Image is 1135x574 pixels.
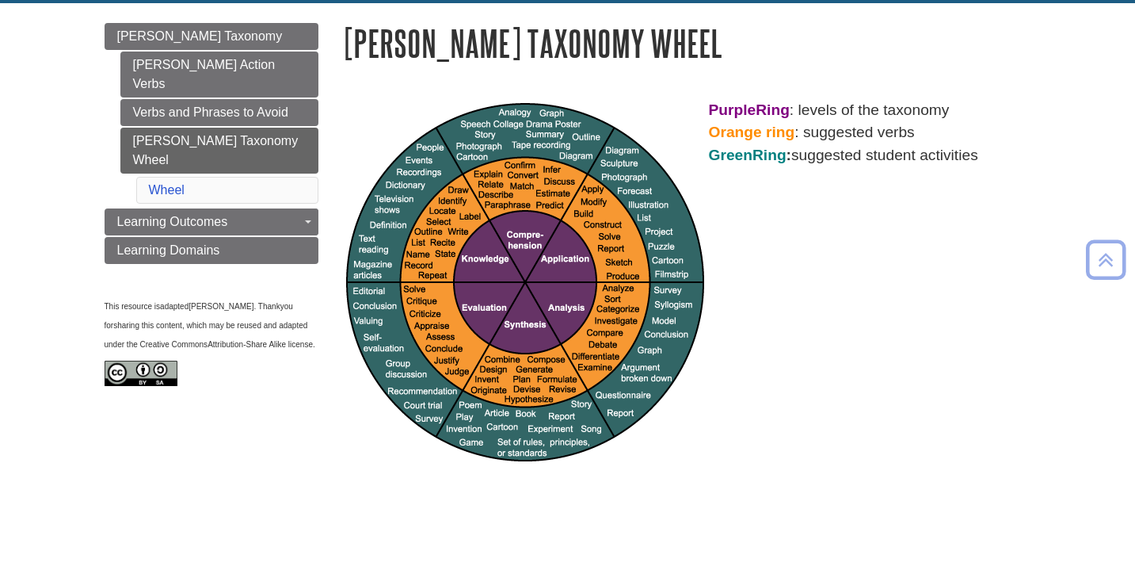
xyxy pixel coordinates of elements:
[105,23,318,411] div: Guide Page Menu
[709,101,756,118] strong: Purple
[160,302,189,311] span: adapted
[709,147,752,163] span: Green
[189,302,280,311] span: [PERSON_NAME]. Thank
[120,99,318,126] a: Verbs and Phrases to Avoid
[208,340,313,349] span: Attribution-Share Alike license
[752,147,787,163] span: Ring
[120,52,318,98] a: [PERSON_NAME] Action Verbs
[1080,249,1131,270] a: Back to Top
[117,243,220,257] span: Learning Domains
[342,23,1031,63] h1: [PERSON_NAME] Taxonomy Wheel
[117,215,228,228] span: Learning Outcomes
[105,237,318,264] a: Learning Domains
[105,23,318,50] a: [PERSON_NAME] Taxonomy
[105,302,161,311] span: This resource is
[756,101,790,118] strong: Ring
[342,99,1031,167] p: : levels of the taxonomy : suggested verbs suggested student activities
[117,29,283,43] span: [PERSON_NAME] Taxonomy
[105,209,318,235] a: Learning Outcomes
[709,124,795,140] strong: Orange ring
[149,183,185,197] a: Wheel
[105,302,295,330] span: you for
[120,128,318,174] a: [PERSON_NAME] Taxonomy Wheel
[709,147,792,163] strong: :
[105,321,315,349] span: sharing this content, which may be reused and adapted under the Creative Commons .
